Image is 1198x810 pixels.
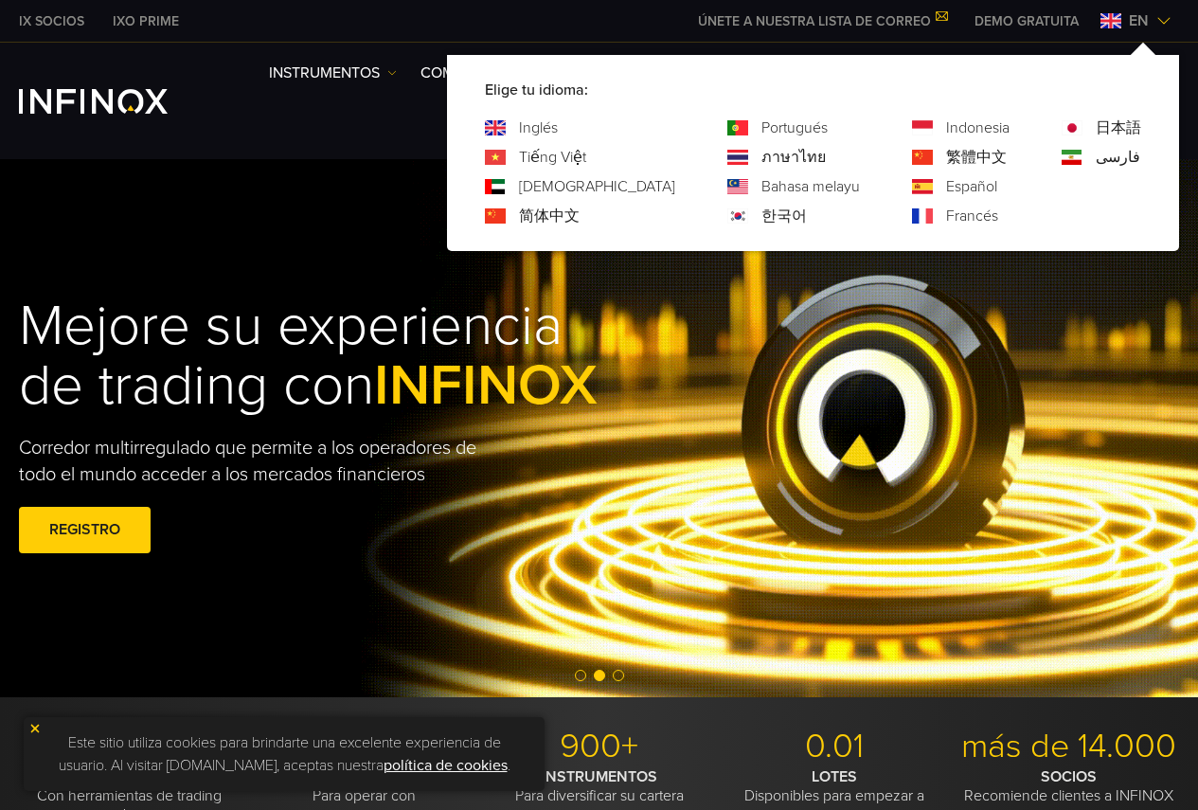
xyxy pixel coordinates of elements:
[515,786,684,805] font: Para diversificar su cartera
[5,11,98,31] a: INFINOX
[761,117,828,139] a: Idioma
[575,670,586,681] span: Go to slide 1
[485,81,588,99] font: Elige tu idioma:
[761,146,826,169] a: Idioma
[508,756,510,775] font: .
[761,148,826,167] font: ภาษาไทย
[1096,148,1140,167] font: فارسی
[28,722,42,735] img: icono de cierre amarillo
[49,520,120,539] font: REGISTRO
[519,146,586,169] a: Idioma
[519,205,580,227] a: Idioma
[761,118,828,137] font: Portugués
[560,726,638,766] font: 900+
[19,13,84,29] font: IX SOCIOS
[974,13,1079,29] font: DEMO GRATUITA
[946,146,1007,169] a: Idioma
[384,756,508,775] a: política de cookies
[313,786,416,805] font: Para operar con
[1129,11,1149,30] font: en
[519,177,675,196] font: [DEMOGRAPHIC_DATA]
[19,507,151,553] a: REGISTRO
[519,175,675,198] a: Idioma
[519,117,558,139] a: Idioma
[519,118,558,137] font: Inglés
[519,148,586,167] font: Tiếng Việt
[420,63,498,82] font: COMERCIO
[594,670,605,681] span: Go to slide 2
[98,11,193,31] a: INFINOX
[946,118,1010,137] font: Indonesia
[374,351,598,420] font: INFINOX
[19,89,212,114] a: Logotipo de INFINOX
[946,148,1007,167] font: 繁體中文
[113,13,179,29] font: IXO PRIME
[698,13,931,29] font: ÚNETE A NUESTRA LISTA DE CORREO
[269,63,380,82] font: Instrumentos
[519,207,580,225] font: 简体中文
[684,13,960,29] a: ÚNETE A NUESTRA LISTA DE CORREO
[1096,146,1140,169] a: Idioma
[19,292,563,420] font: Mejore su experiencia de trading con
[1096,118,1141,137] font: 日本語
[613,670,624,681] span: Go to slide 3
[1096,117,1141,139] a: Idioma
[59,733,501,775] font: Este sitio utiliza cookies para brindarte una excelente experiencia de usuario. Al visitar [DOMAI...
[542,767,657,786] font: INSTRUMENTOS
[946,117,1010,139] a: Idioma
[19,437,476,486] font: Corredor multirregulado que permite a los operadores de todo el mundo acceder a los mercados fina...
[420,62,515,84] a: COMERCIO
[269,62,397,84] a: Instrumentos
[960,11,1093,31] a: MENÚ INFINOX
